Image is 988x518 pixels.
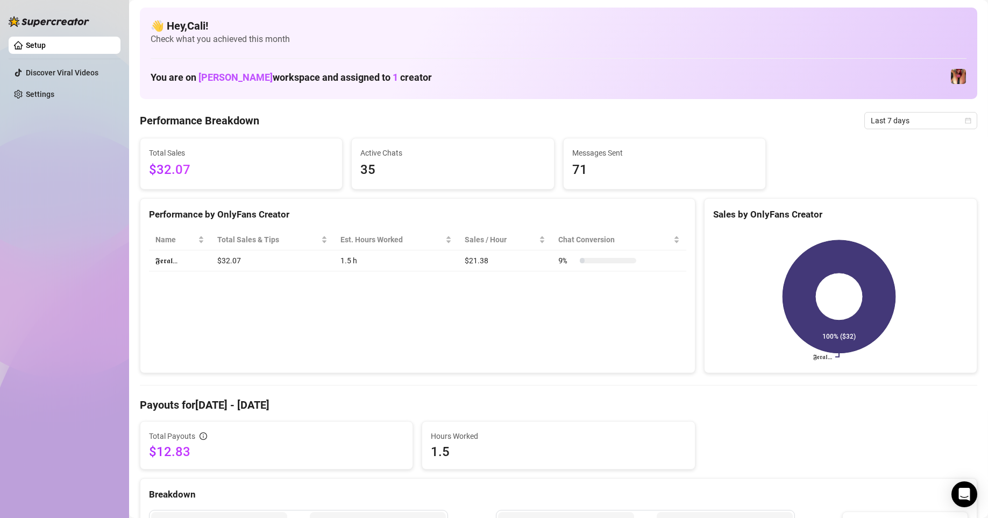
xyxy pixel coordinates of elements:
[572,147,757,159] span: Messages Sent
[149,250,211,271] td: 𝕱𝖊𝖗𝖆𝖑…
[149,207,686,222] div: Performance by OnlyFans Creator
[813,353,832,361] text: 𝕱𝖊𝖗𝖆𝖑…
[149,443,404,460] span: $12.83
[458,229,552,250] th: Sales / Hour
[217,234,319,246] span: Total Sales & Tips
[26,41,46,50] a: Setup
[26,68,98,77] a: Discover Viral Videos
[431,443,686,460] span: 1.5
[149,430,195,442] span: Total Payouts
[9,16,89,27] img: logo-BBDzfeDw.svg
[552,229,686,250] th: Chat Conversion
[458,250,552,271] td: $21.38
[151,72,432,83] h1: You are on workspace and assigned to creator
[360,160,545,180] span: 35
[572,160,757,180] span: 71
[431,430,686,442] span: Hours Worked
[951,481,977,507] div: Open Intercom Messenger
[465,234,537,246] span: Sales / Hour
[151,33,966,45] span: Check what you achieved this month
[951,69,966,84] img: 𝕱𝖊𝖗𝖆𝖑
[149,160,333,180] span: $32.07
[334,250,458,271] td: 1.5 h
[965,117,971,124] span: calendar
[140,113,259,128] h4: Performance Breakdown
[149,487,968,502] div: Breakdown
[211,229,334,250] th: Total Sales & Tips
[558,255,575,267] span: 9 %
[149,147,333,159] span: Total Sales
[198,72,273,83] span: [PERSON_NAME]
[200,432,207,440] span: info-circle
[340,234,443,246] div: Est. Hours Worked
[558,234,671,246] span: Chat Conversion
[151,18,966,33] h4: 👋 Hey, Cali !
[149,229,211,250] th: Name
[155,234,196,246] span: Name
[211,250,334,271] td: $32.07
[26,90,54,99] a: Settings
[393,72,398,83] span: 1
[140,397,977,412] h4: Payouts for [DATE] - [DATE]
[871,113,971,129] span: Last 7 days
[713,207,968,222] div: Sales by OnlyFans Creator
[360,147,545,159] span: Active Chats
